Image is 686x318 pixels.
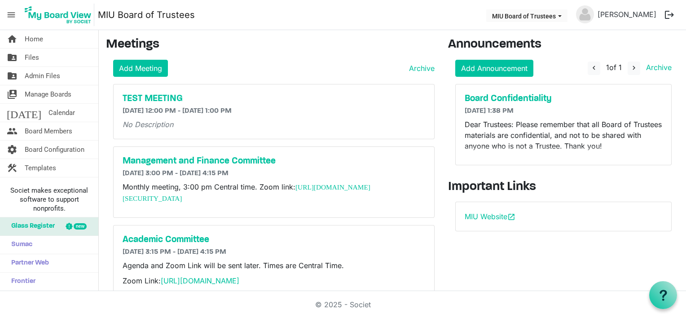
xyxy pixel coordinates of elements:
a: Archive [642,63,672,72]
a: Management and Finance Committee [123,156,425,167]
a: My Board View Logo [22,4,98,26]
span: Manage Boards [25,85,71,103]
p: No Description [123,119,425,130]
span: Sumac [7,236,32,254]
span: [DATE] 1:38 PM [465,107,514,115]
a: Add Meeting [113,60,168,77]
h3: Meetings [106,37,435,53]
span: home [7,30,18,48]
span: switch_account [7,85,18,103]
p: Agenda and Zoom Link will be sent later. Times are Central Time. [123,260,425,271]
a: MIU Board of Trustees [98,6,195,24]
span: folder_shared [7,49,18,66]
a: Academic Committee [123,234,425,245]
span: Board Configuration [25,141,84,159]
button: navigate_before [588,62,600,75]
h6: [DATE] 3:00 PM - [DATE] 4:15 PM [123,169,425,178]
span: navigate_next [630,64,638,72]
h3: Announcements [448,37,679,53]
span: construction [7,159,18,177]
a: Board Confidentiality [465,93,662,104]
span: navigate_before [590,64,598,72]
span: folder_shared [7,67,18,85]
h6: [DATE] 3:15 PM - [DATE] 4:15 PM [123,248,425,256]
a: © 2025 - Societ [315,300,371,309]
span: Zoom Link: [123,276,239,285]
button: navigate_next [628,62,640,75]
span: Calendar [48,104,75,122]
a: [URL][DOMAIN_NAME] [161,276,239,285]
span: [DATE] [7,104,41,122]
span: people [7,122,18,140]
span: Societ makes exceptional software to support nonprofits. [4,186,94,213]
button: MIU Board of Trustees dropdownbutton [486,9,567,22]
span: Admin Files [25,67,60,85]
a: [PERSON_NAME] [594,5,660,23]
p: Dear Trustees: Please remember that all Board of Trustees materials are confidential, and not to ... [465,119,662,151]
a: [URL][DOMAIN_NAME][SECURITY_DATA] [123,183,370,202]
span: 1 [606,63,609,72]
h3: Important Links [448,180,679,195]
h6: [DATE] 12:00 PM - [DATE] 1:00 PM [123,107,425,115]
span: menu [3,6,20,23]
span: open_in_new [507,213,515,221]
button: logout [660,5,679,24]
div: new [74,223,87,230]
a: MIU Websiteopen_in_new [465,212,515,221]
span: Files [25,49,39,66]
span: Templates [25,159,56,177]
span: Glass Register [7,217,55,235]
img: My Board View Logo [22,4,94,26]
a: Add Announcement [455,60,533,77]
span: Board Members [25,122,72,140]
img: no-profile-picture.svg [576,5,594,23]
span: Partner Web [7,254,49,272]
span: Frontier [7,273,35,291]
span: Home [25,30,43,48]
span: of 1 [606,63,622,72]
p: Monthly meeting, 3:00 pm Central time. Zoom link: [123,181,425,204]
span: settings [7,141,18,159]
a: TEST MEETING [123,93,425,104]
a: Archive [405,63,435,74]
